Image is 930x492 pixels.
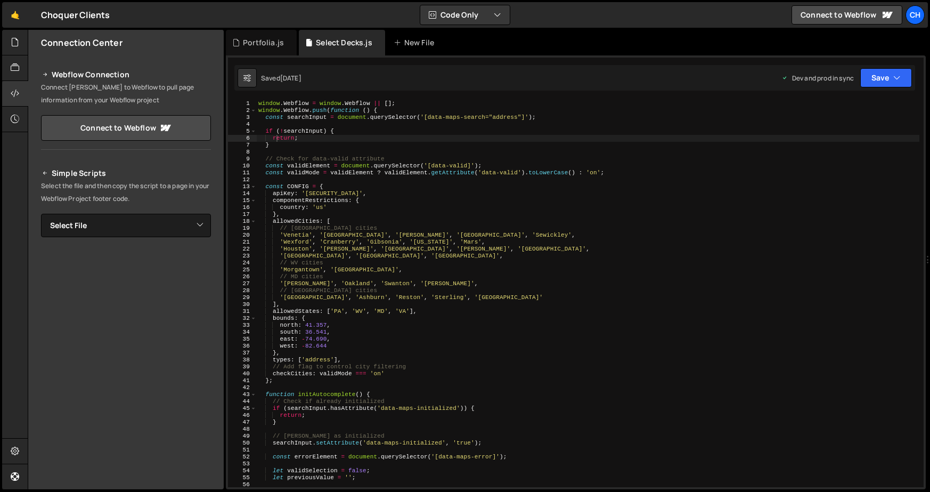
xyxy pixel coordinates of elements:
[228,149,257,156] div: 8
[792,5,902,25] a: Connect to Webflow
[860,68,912,87] button: Save
[228,211,257,218] div: 17
[228,246,257,253] div: 22
[228,481,257,488] div: 56
[41,68,211,81] h2: Webflow Connection
[41,180,211,205] p: Select the file and then copy the script to a page in your Webflow Project footer code.
[41,255,212,351] iframe: YouTube video player
[228,419,257,426] div: 47
[228,128,257,135] div: 5
[228,170,257,176] div: 11
[228,447,257,454] div: 51
[905,5,925,25] a: Ch
[228,301,257,308] div: 30
[228,121,257,128] div: 4
[394,37,438,48] div: New File
[228,225,257,232] div: 19
[228,156,257,163] div: 9
[228,267,257,273] div: 25
[228,260,257,267] div: 24
[228,357,257,364] div: 38
[228,253,257,260] div: 23
[228,107,257,114] div: 2
[228,176,257,183] div: 12
[228,433,257,440] div: 49
[228,287,257,294] div: 28
[228,329,257,336] div: 34
[228,412,257,419] div: 46
[41,115,211,141] a: Connect to Webflow
[228,461,257,467] div: 53
[228,218,257,225] div: 18
[2,2,28,28] a: 🤙
[228,343,257,350] div: 36
[228,370,257,377] div: 40
[228,239,257,246] div: 21
[228,398,257,405] div: 44
[228,384,257,391] div: 42
[228,391,257,398] div: 43
[228,273,257,280] div: 26
[228,405,257,412] div: 45
[228,315,257,322] div: 32
[228,377,257,384] div: 41
[228,135,257,142] div: 6
[228,232,257,239] div: 20
[280,74,301,83] div: [DATE]
[228,197,257,204] div: 15
[781,74,854,83] div: Dev and prod in sync
[420,5,510,25] button: Code Only
[228,190,257,197] div: 14
[228,204,257,211] div: 16
[228,474,257,481] div: 55
[228,364,257,370] div: 39
[228,280,257,287] div: 27
[41,81,211,107] p: Connect [PERSON_NAME] to Webflow to pull page information from your Webflow project
[228,308,257,315] div: 31
[228,426,257,433] div: 48
[41,9,110,21] div: Choquer Clients
[228,454,257,461] div: 52
[228,114,257,121] div: 3
[41,37,123,49] h2: Connection Center
[243,37,284,48] div: Portfolia.js
[228,163,257,170] div: 10
[228,440,257,447] div: 50
[228,350,257,357] div: 37
[228,336,257,343] div: 35
[228,322,257,329] div: 33
[228,294,257,301] div: 29
[316,37,372,48] div: Select Decks.js
[228,467,257,474] div: 54
[228,183,257,190] div: 13
[228,100,257,107] div: 1
[41,167,211,180] h2: Simple Scripts
[41,358,212,454] iframe: YouTube video player
[228,142,257,149] div: 7
[261,74,301,83] div: Saved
